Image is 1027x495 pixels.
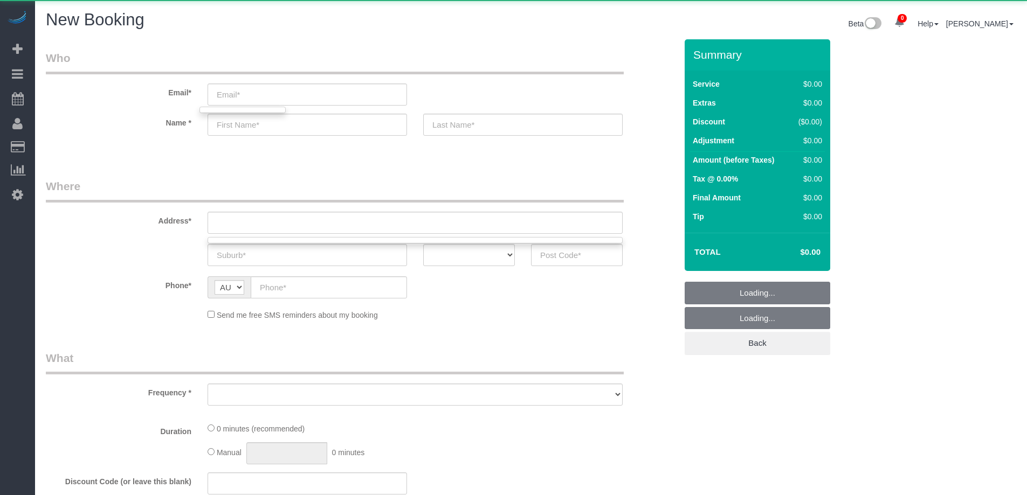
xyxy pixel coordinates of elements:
[864,17,881,31] img: New interface
[38,384,199,398] label: Frequency *
[251,276,407,298] input: Phone*
[46,350,624,374] legend: What
[794,192,822,203] div: $0.00
[531,244,623,266] input: Post Code*
[332,448,365,457] span: 0 minutes
[693,97,716,108] label: Extras
[693,173,738,184] label: Tax @ 0.00%
[693,135,734,146] label: Adjustment
[794,211,822,222] div: $0.00
[768,248,821,257] h4: $0.00
[694,247,721,256] strong: Total
[794,97,822,108] div: $0.00
[38,114,199,128] label: Name *
[208,114,407,136] input: First Name*
[794,173,822,184] div: $0.00
[794,135,822,146] div: $0.00
[693,211,704,222] label: Tip
[693,155,774,165] label: Amount (before Taxes)
[693,192,741,203] label: Final Amount
[693,48,825,61] h3: Summary
[849,19,882,28] a: Beta
[898,14,907,23] span: 0
[6,11,28,26] img: Automaid Logo
[46,178,624,203] legend: Where
[794,116,822,127] div: ($0.00)
[46,50,624,74] legend: Who
[946,19,1014,28] a: [PERSON_NAME]
[693,116,725,127] label: Discount
[38,212,199,226] label: Address*
[217,424,305,433] span: 0 minutes (recommended)
[38,472,199,487] label: Discount Code (or leave this blank)
[918,19,939,28] a: Help
[685,332,830,354] a: Back
[794,79,822,89] div: $0.00
[208,83,407,106] input: Email*
[38,83,199,98] label: Email*
[46,10,144,29] span: New Booking
[38,422,199,437] label: Duration
[217,448,242,457] span: Manual
[217,311,378,319] span: Send me free SMS reminders about my booking
[794,155,822,165] div: $0.00
[889,11,910,34] a: 0
[693,79,720,89] label: Service
[208,244,407,266] input: Suburb*
[38,276,199,291] label: Phone*
[423,114,623,136] input: Last Name*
